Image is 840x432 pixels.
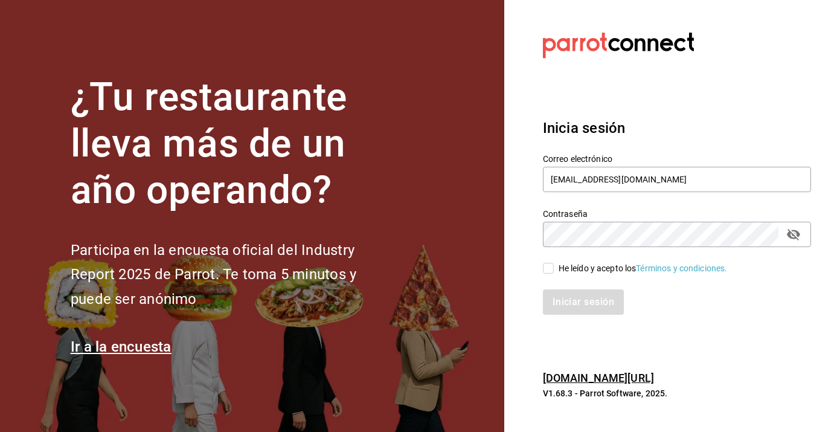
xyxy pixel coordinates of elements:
h3: Inicia sesión [543,117,811,139]
a: Ir a la encuesta [71,338,172,355]
input: Ingresa tu correo electrónico [543,167,811,192]
p: V1.68.3 - Parrot Software, 2025. [543,387,811,399]
label: Correo electrónico [543,155,811,163]
button: passwordField [783,224,804,245]
a: Términos y condiciones. [636,263,727,273]
h1: ¿Tu restaurante lleva más de un año operando? [71,74,397,213]
label: Contraseña [543,210,811,218]
h2: Participa en la encuesta oficial del Industry Report 2025 de Parrot. Te toma 5 minutos y puede se... [71,238,397,312]
div: He leído y acepto los [559,262,728,275]
a: [DOMAIN_NAME][URL] [543,372,654,384]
